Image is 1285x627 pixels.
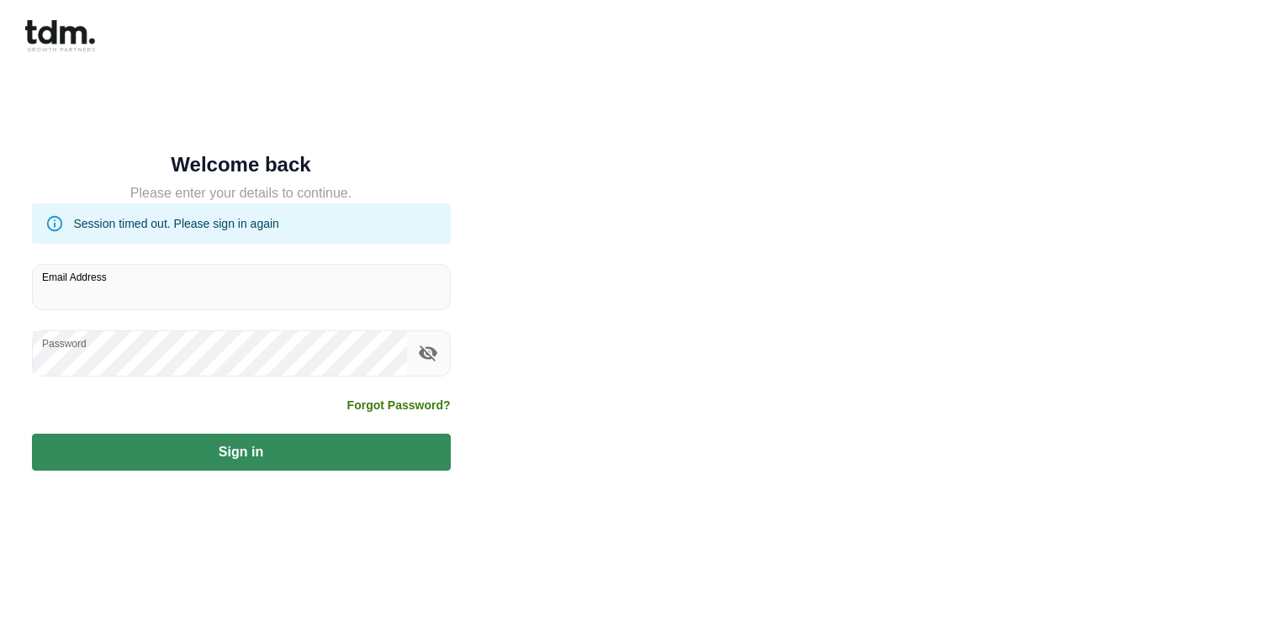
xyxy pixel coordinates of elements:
label: Email Address [42,270,107,284]
div: Session timed out. Please sign in again [74,208,279,239]
button: toggle password visibility [414,339,442,367]
label: Password [42,336,87,350]
button: Sign in [32,434,451,471]
h5: Please enter your details to continue. [32,183,451,203]
h5: Welcome back [32,156,451,173]
a: Forgot Password? [347,397,451,414]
